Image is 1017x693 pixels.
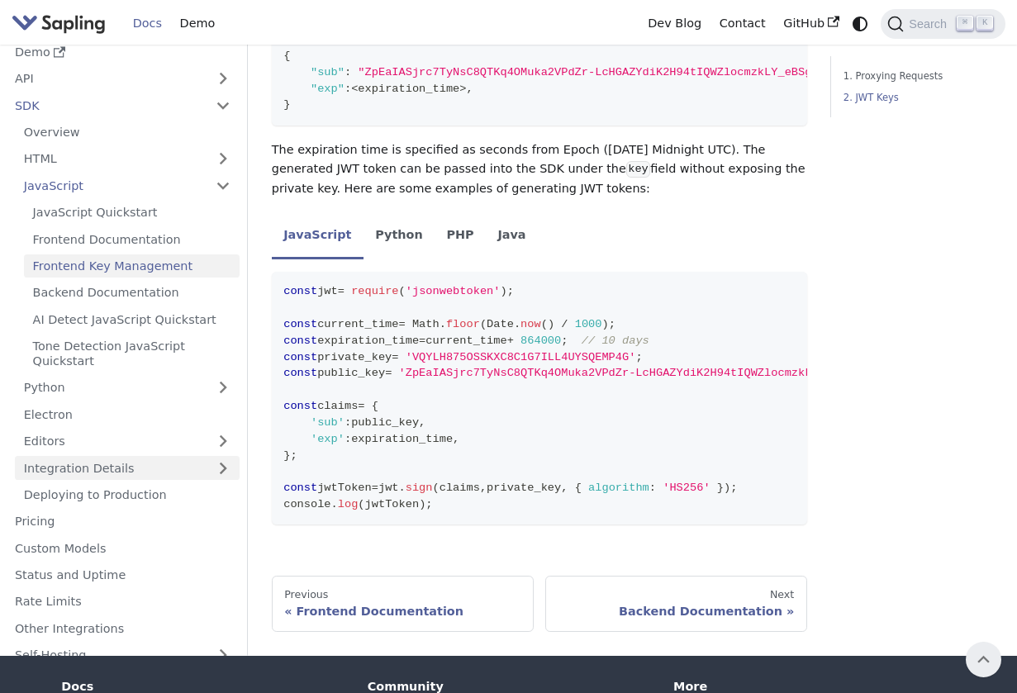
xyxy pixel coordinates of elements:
span: , [466,83,473,95]
a: 1. Proxying Requests [844,69,987,84]
span: . [440,318,446,330]
a: Overview [15,120,240,144]
span: 'jsonwebtoken' [406,285,501,297]
a: Other Integrations [6,616,240,640]
span: public_key [351,416,419,429]
span: , [480,482,487,494]
a: Python [15,376,240,400]
a: JavaScript Quickstart [24,200,240,224]
span: const [283,482,317,494]
li: Java [486,214,538,260]
span: : [345,433,351,445]
span: 864000 [520,335,561,347]
a: Contact [710,11,775,36]
div: Previous [284,588,520,601]
span: 'VQYLH875OSSKXC8C1G7ILL4UYSQEMP4G' [406,351,636,363]
a: Electron [15,402,240,426]
span: : [649,482,656,494]
span: const [283,400,317,412]
span: ; [507,285,514,297]
span: current_time [425,335,506,347]
span: sign [406,482,433,494]
span: const [283,285,317,297]
a: Dev Blog [639,11,710,36]
span: ; [425,498,432,510]
a: Backend Documentation [24,280,240,304]
kbd: K [977,16,993,31]
button: Search (Command+K) [881,9,1005,39]
span: + [507,335,514,347]
span: <expiration_time> [351,83,466,95]
span: current_time [317,318,398,330]
span: console [283,498,330,510]
span: jwt [378,482,399,494]
span: . [514,318,520,330]
button: Expand sidebar category 'Editors' [207,429,240,453]
span: ) [500,285,506,297]
span: } [283,98,290,111]
span: 'sub' [311,416,345,429]
span: ; [609,318,615,330]
span: "sub" [311,66,345,78]
span: const [283,351,317,363]
a: NextBackend Documentation [545,576,807,632]
span: 1000 [575,318,602,330]
img: Sapling.ai [12,12,106,36]
span: jwtToken [317,482,372,494]
span: "ZpEaIASjrc7TyNsC8QTKq4OMuka2VPdZr-LcHGAZYdiK2H94tIQWZlocmzkLY_eBSgFlyWGmTQdNkTsxAqd8Vg%3D%3D" [358,66,994,78]
a: Frontend Documentation [24,227,240,251]
a: HTML [15,147,240,171]
span: log [338,498,359,510]
a: Frontend Key Management [24,254,240,278]
li: Python [364,214,435,260]
span: ( [480,318,487,330]
div: Backend Documentation [558,604,794,619]
li: PHP [435,214,486,260]
span: algorithm [588,482,649,494]
span: , [561,482,568,494]
span: claims [440,482,480,494]
a: Editors [15,429,207,453]
span: 'exp' [311,433,345,445]
span: ( [433,482,440,494]
span: = [385,367,392,379]
span: } [283,449,290,462]
a: Pricing [6,509,240,533]
a: Sapling.ai [12,12,112,36]
a: PreviousFrontend Documentation [272,576,534,632]
span: , [419,416,425,429]
div: Next [558,588,794,601]
code: key [626,161,650,178]
span: ) [601,318,608,330]
span: ) [548,318,554,330]
a: AI Detect JavaScript Quickstart [24,307,240,331]
span: const [283,318,317,330]
a: Demo [171,11,224,36]
span: { [283,50,290,62]
span: ; [730,482,737,494]
span: require [351,285,398,297]
a: 2. JWT Keys [844,90,987,106]
span: { [575,482,582,494]
nav: Docs pages [272,576,807,632]
span: : [345,83,351,95]
button: Expand sidebar category 'API' [207,66,240,90]
span: ) [724,482,730,494]
a: Docs [124,11,171,36]
span: , [453,433,459,445]
p: The expiration time is specified as seconds from Epoch ([DATE] Midnight UTC). The generated JWT t... [272,140,807,199]
span: const [283,335,317,347]
span: } [717,482,724,494]
span: = [399,318,406,330]
span: // 10 days [582,335,649,347]
span: expiration_time [351,433,453,445]
a: Rate Limits [6,590,240,614]
li: JavaScript [272,214,364,260]
a: Tone Detection JavaScript Quickstart [24,334,240,373]
a: Integration Details [15,456,240,480]
span: ; [290,449,297,462]
span: private_key [317,351,392,363]
span: Search [904,17,957,31]
span: / [561,318,568,330]
span: jwtToken [365,498,420,510]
